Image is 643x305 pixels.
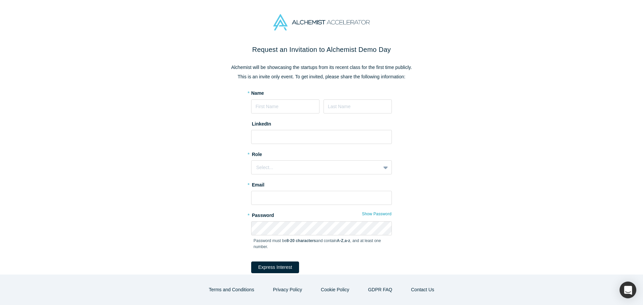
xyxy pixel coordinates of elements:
label: Role [251,149,392,158]
h2: Request an Invitation to Alchemist Demo Day [181,45,462,55]
button: Cookie Policy [314,284,356,296]
strong: 8-20 characters [287,238,316,243]
a: Contact Us [404,284,441,296]
div: Select... [256,164,376,171]
strong: a-z [345,238,350,243]
input: First Name [251,99,319,113]
label: LinkedIn [251,118,271,128]
button: Show Password [362,210,392,218]
button: Express Interest [251,261,299,273]
label: Name [251,90,264,97]
a: GDPR FAQ [361,284,399,296]
label: Password [251,210,392,219]
p: This is an invite only event. To get invited, please share the following information: [181,73,462,80]
p: Password must be and contain , , and at least one number. [254,238,389,250]
p: Alchemist will be showcasing the startups from its recent class for the first time publicly. [181,64,462,71]
button: Privacy Policy [266,284,309,296]
strong: A-Z [337,238,344,243]
button: Terms and Conditions [202,284,261,296]
input: Last Name [324,99,392,113]
img: Alchemist Accelerator Logo [273,14,370,30]
label: Email [251,179,392,188]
